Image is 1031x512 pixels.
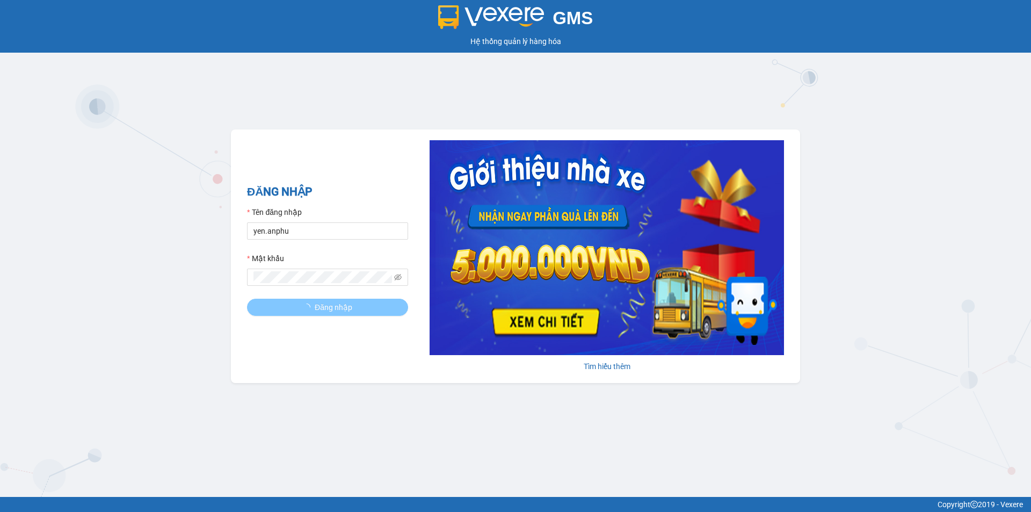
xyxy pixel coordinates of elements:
[970,501,978,508] span: copyright
[303,304,315,311] span: loading
[394,273,402,281] span: eye-invisible
[438,16,593,25] a: GMS
[247,253,284,264] label: Mật khẩu
[253,271,392,283] input: Mật khẩu
[247,206,302,218] label: Tên đăng nhập
[430,360,784,372] div: Tìm hiểu thêm
[247,183,408,201] h2: ĐĂNG NHẬP
[247,299,408,316] button: Đăng nhập
[430,140,784,355] img: banner-0
[247,222,408,240] input: Tên đăng nhập
[553,8,593,28] span: GMS
[438,5,544,29] img: logo 2
[3,35,1028,47] div: Hệ thống quản lý hàng hóa
[315,301,352,313] span: Đăng nhập
[8,499,1023,510] div: Copyright 2019 - Vexere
